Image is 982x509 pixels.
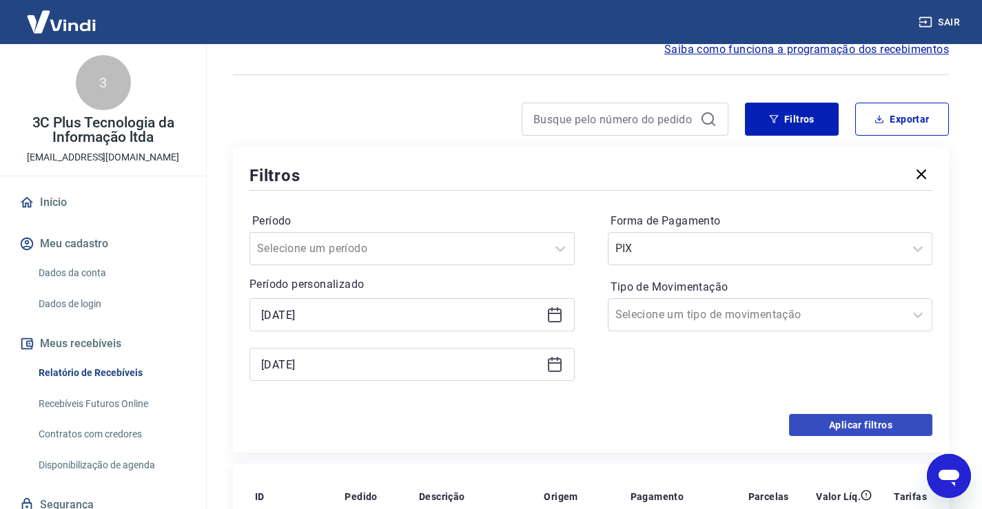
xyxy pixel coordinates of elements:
p: Período personalizado [249,276,575,293]
iframe: Botão para abrir a janela de mensagens [927,454,971,498]
input: Data inicial [261,304,541,325]
a: Disponibilização de agenda [33,451,190,479]
a: Contratos com credores [33,420,190,448]
p: Origem [544,490,577,503]
a: Saiba como funciona a programação dos recebimentos [664,41,949,58]
label: Período [252,213,572,229]
button: Meus recebíveis [17,329,190,359]
label: Forma de Pagamento [611,213,930,229]
button: Filtros [745,103,839,136]
a: Dados de login [33,290,190,318]
img: Vindi [17,1,106,43]
p: Valor Líq. [816,490,861,503]
h5: Filtros [249,165,300,187]
button: Meu cadastro [17,229,190,259]
p: Pagamento [631,490,684,503]
p: Tarifas [894,490,927,503]
button: Exportar [855,103,949,136]
p: ID [255,490,265,503]
div: 3 [76,55,131,110]
a: Recebíveis Futuros Online [33,390,190,418]
p: Descrição [419,490,465,503]
p: Parcelas [748,490,789,503]
a: Relatório de Recebíveis [33,359,190,387]
input: Data final [261,354,541,375]
a: Dados da conta [33,259,190,287]
button: Aplicar filtros [789,414,932,436]
p: [EMAIL_ADDRESS][DOMAIN_NAME] [27,150,179,165]
input: Busque pelo número do pedido [533,109,695,129]
p: Pedido [345,490,377,503]
a: Início [17,187,190,218]
button: Sair [916,10,965,35]
label: Tipo de Movimentação [611,279,930,295]
p: 3C Plus Tecnologia da Informação ltda [11,116,195,145]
